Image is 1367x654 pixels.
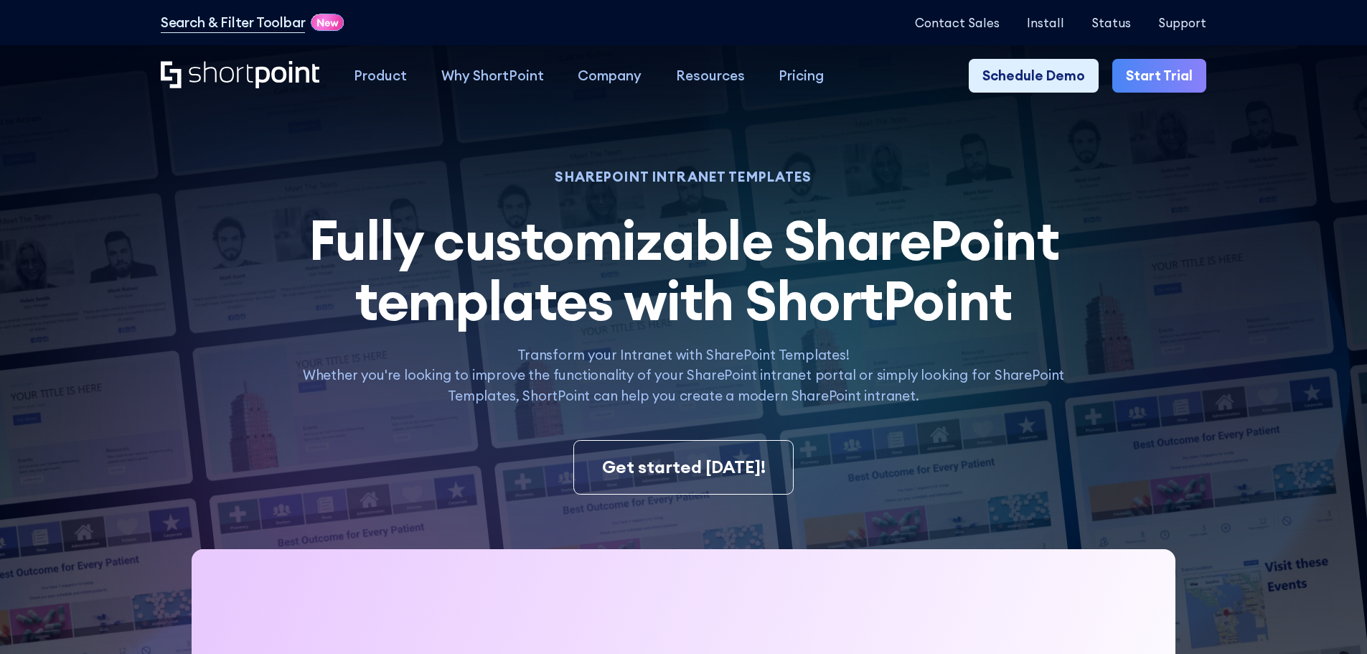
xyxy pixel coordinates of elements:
[779,65,824,86] div: Pricing
[560,59,659,93] a: Company
[424,59,561,93] a: Why ShortPoint
[337,59,424,93] a: Product
[676,65,745,86] div: Resources
[309,205,1059,335] span: Fully customizable SharePoint templates with ShortPoint
[1091,16,1131,29] a: Status
[161,61,319,90] a: Home
[1027,16,1064,29] a: Install
[1158,16,1206,29] a: Support
[283,171,1083,183] h1: SHAREPOINT INTRANET TEMPLATES
[354,65,407,86] div: Product
[1112,59,1206,93] a: Start Trial
[441,65,544,86] div: Why ShortPoint
[969,59,1099,93] a: Schedule Demo
[659,59,762,93] a: Resources
[915,16,1000,29] a: Contact Sales
[283,345,1083,406] p: Transform your Intranet with SharePoint Templates! Whether you're looking to improve the function...
[1295,585,1367,654] iframe: Chat Widget
[161,12,306,33] a: Search & Filter Toolbar
[578,65,642,86] div: Company
[573,440,793,495] a: Get started [DATE]!
[762,59,842,93] a: Pricing
[602,454,766,480] div: Get started [DATE]!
